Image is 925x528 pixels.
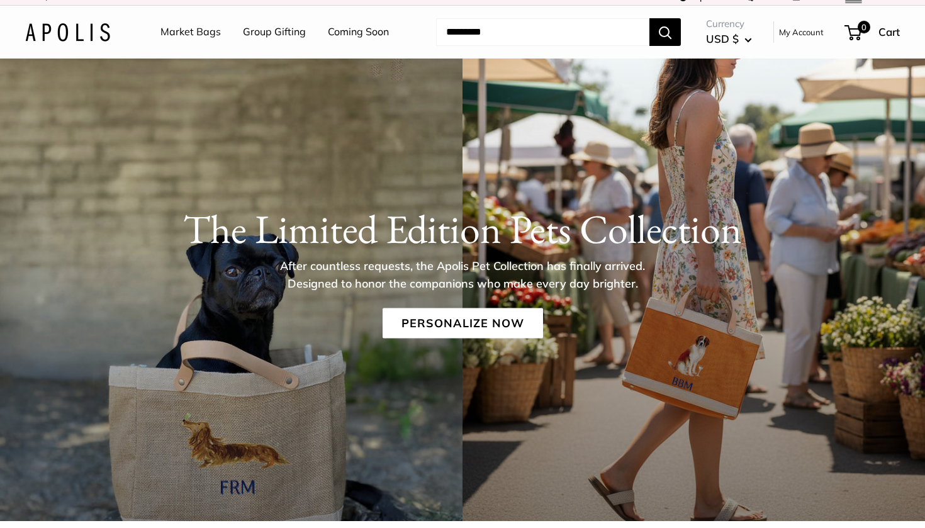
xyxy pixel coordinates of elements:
button: USD $ [706,29,752,49]
img: Apolis [25,23,110,42]
p: After countless requests, the Apolis Pet Collection has finally arrived. Designed to honor the co... [258,257,667,292]
button: Search [649,18,681,46]
span: 0 [858,21,870,33]
h1: The Limited Edition Pets Collection [25,205,900,252]
input: Search... [436,18,649,46]
a: Group Gifting [243,23,306,42]
a: Market Bags [160,23,221,42]
span: Currency [706,15,752,33]
a: My Account [779,25,824,40]
a: 0 Cart [846,22,900,42]
a: Personalize Now [383,308,543,338]
span: USD $ [706,32,739,45]
span: Cart [878,25,900,38]
a: Coming Soon [328,23,389,42]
